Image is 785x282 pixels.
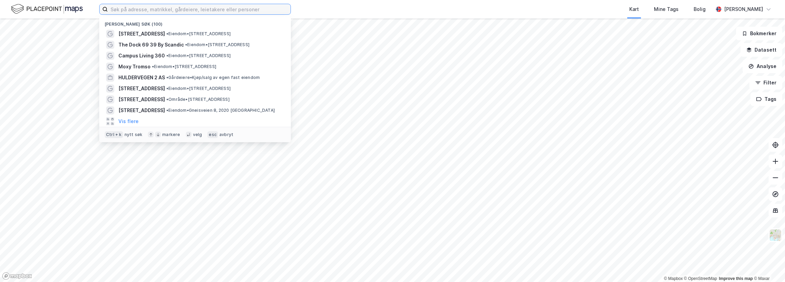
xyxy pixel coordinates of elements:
span: • [166,53,168,58]
span: Eiendom • [STREET_ADDRESS] [166,31,231,37]
span: Moxy Tromso [118,63,151,71]
span: Eiendom • [STREET_ADDRESS] [152,64,216,69]
div: [PERSON_NAME] [724,5,763,13]
span: • [166,108,168,113]
span: Gårdeiere • Kjøp/salg av egen fast eiendom [166,75,260,80]
div: Mine Tags [654,5,679,13]
div: nytt søk [125,132,143,137]
span: • [185,42,187,47]
span: Eiendom • [STREET_ADDRESS] [185,42,249,48]
span: [STREET_ADDRESS] [118,95,165,104]
span: • [166,97,168,102]
div: velg [193,132,202,137]
span: HULDERVEGEN 2 AS [118,73,165,82]
span: • [166,31,168,36]
span: The Dock 69 39 By Scandic [118,41,184,49]
span: Område • [STREET_ADDRESS] [166,97,230,102]
span: [STREET_ADDRESS] [118,106,165,115]
span: Eiendom • [STREET_ADDRESS] [166,86,231,91]
span: • [152,64,154,69]
div: Kart [629,5,639,13]
div: [PERSON_NAME] søk (100) [99,16,291,28]
div: Bolig [694,5,706,13]
span: Eiendom • [STREET_ADDRESS] [166,53,231,58]
span: Eiendom • Gneisveien 8, 2020 [GEOGRAPHIC_DATA] [166,108,275,113]
span: • [166,86,168,91]
img: logo.f888ab2527a4732fd821a326f86c7f29.svg [11,3,83,15]
button: Vis flere [118,117,139,125]
input: Søk på adresse, matrikkel, gårdeiere, leietakere eller personer [108,4,291,14]
span: [STREET_ADDRESS] [118,30,165,38]
div: Kontrollprogram for chat [751,249,785,282]
iframe: Chat Widget [751,249,785,282]
div: markere [162,132,180,137]
div: Ctrl + k [105,131,123,138]
div: avbryt [219,132,233,137]
span: Campus Living 360 [118,52,165,60]
span: [STREET_ADDRESS] [118,84,165,93]
span: • [166,75,168,80]
div: esc [207,131,218,138]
